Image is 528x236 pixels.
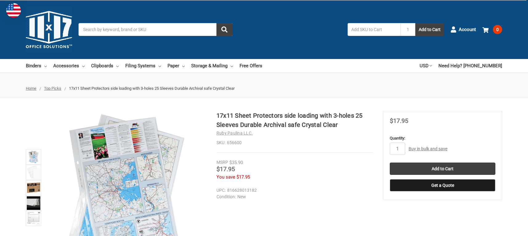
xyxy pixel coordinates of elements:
dt: UPC: [216,187,226,194]
a: Need Help? [PHONE_NUMBER] [438,59,502,73]
dt: SKU: [216,140,225,146]
img: 17x11 Sheet Protectors side loading with 3-holes 25 Sleeves Durable Archival safe Crystal Clear [27,166,40,179]
a: Clipboards [91,59,119,73]
input: Search by keyword, brand or SKU [79,23,232,36]
label: Quantity: [390,135,495,141]
dd: New [216,194,370,200]
span: Account [459,26,476,33]
div: MSRP [216,159,228,166]
a: Buy in bulk and save [409,146,447,151]
span: $17.95 [216,165,235,173]
button: Add to Cart [415,23,444,36]
img: Ruby Paulina 17x11 Sheet Protectors side loading with 3-holes 25 Sleeves Durable Archival safe Cr... [27,150,40,164]
a: Paper [167,59,185,73]
span: $17.95 [236,174,250,180]
img: 17x11 Sheet Protector Poly with holes on 11" side 656600 [27,181,40,195]
img: duty and tax information for United States [6,3,21,18]
dd: 816628013182 [216,187,370,194]
img: 17x11 Sheet Protectors side loading with 3-holes 25 Sleeves Durable Archival safe Crystal Clear [27,196,40,210]
input: Add to Cart [390,163,495,175]
a: Accessories [53,59,85,73]
a: Ruby Paulina LLC. [216,131,253,136]
dt: Condition: [216,194,236,200]
span: You save [216,174,235,180]
a: USD [420,59,432,73]
a: Top Picks [44,86,61,91]
a: Home [26,86,36,91]
img: 11x17.com [26,6,72,53]
span: $17.95 [390,117,408,124]
a: Binders [26,59,47,73]
h1: 17x11 Sheet Protectors side loading with 3-holes 25 Sleeves Durable Archival safe Crystal Clear [216,111,373,129]
span: 17x11 Sheet Protectors side loading with 3-holes 25 Sleeves Durable Archival safe Crystal Clear [69,86,235,91]
a: Account [450,22,476,37]
img: 17x11 Sheet Protectors side loading with 3-holes 25 Sleeves Durable Archival safe Crystal Clear [27,212,40,225]
button: Get a Quote [390,179,495,191]
input: Add SKU to Cart [348,23,401,36]
dd: 656600 [216,140,373,146]
span: 0 [493,25,502,34]
a: Filing Systems [125,59,161,73]
a: 0 [482,22,502,37]
a: Free Offers [240,59,262,73]
span: $35.90 [229,160,243,165]
a: Storage & Mailing [191,59,233,73]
